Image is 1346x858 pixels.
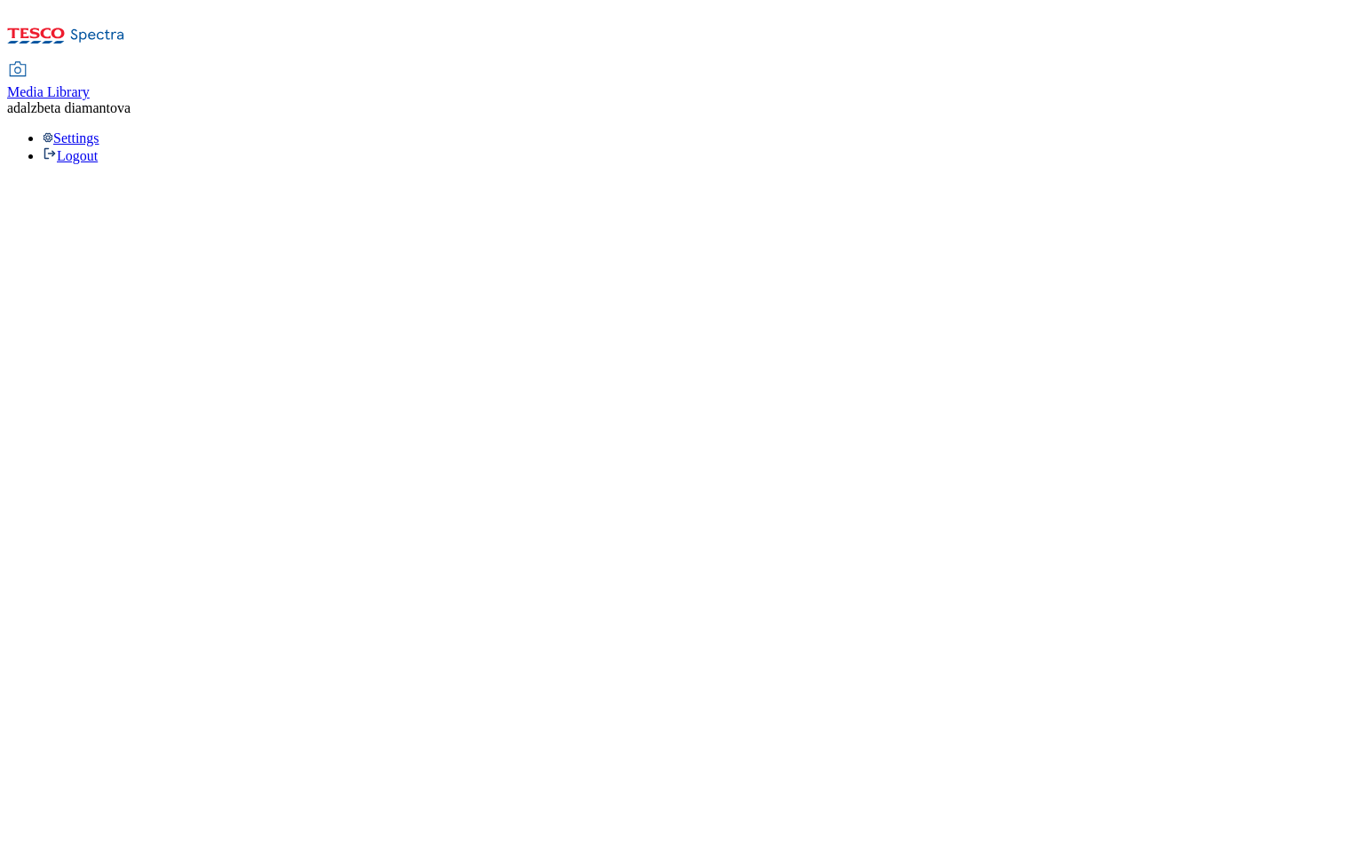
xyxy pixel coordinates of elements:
span: ad [7,100,20,115]
a: Media Library [7,63,90,100]
span: alzbeta diamantova [20,100,131,115]
span: Media Library [7,84,90,99]
a: Logout [43,148,98,163]
a: Settings [43,130,99,146]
